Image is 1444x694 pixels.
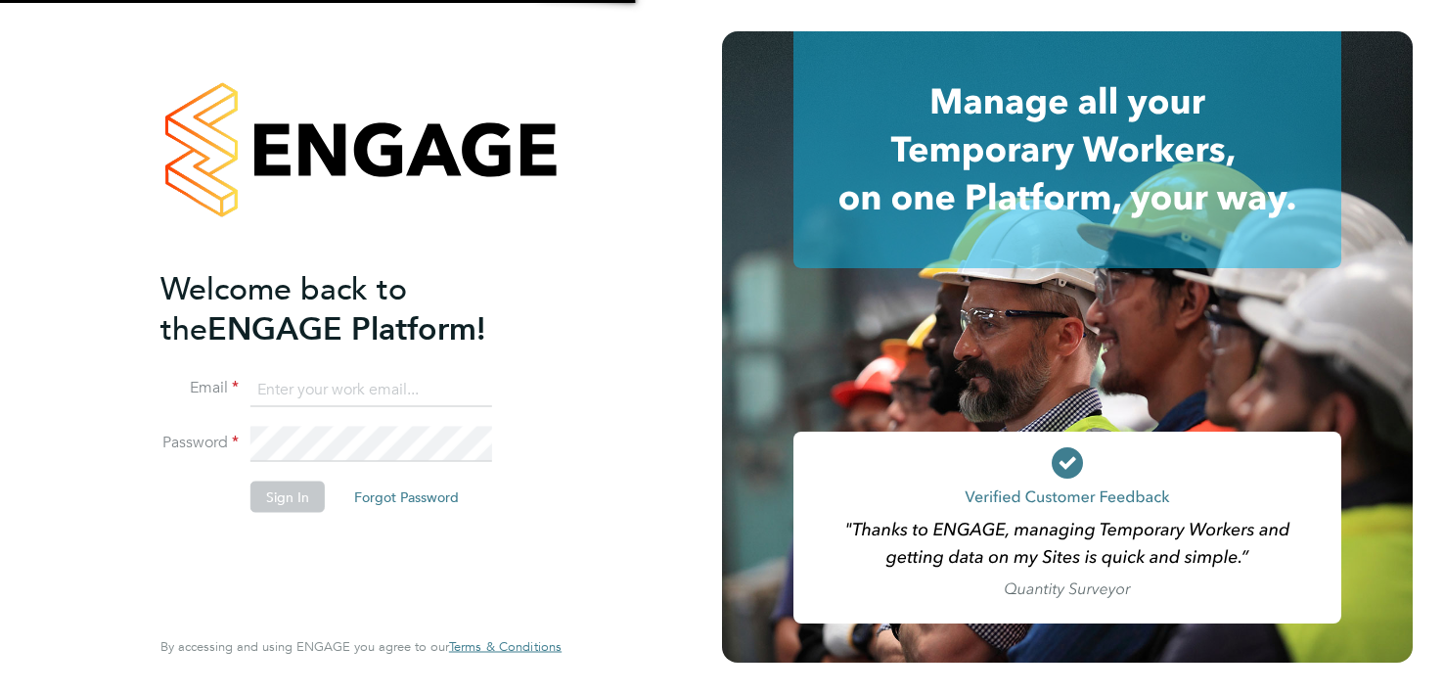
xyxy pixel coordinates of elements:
[449,639,562,655] a: Terms & Conditions
[160,269,407,347] span: Welcome back to the
[449,638,562,655] span: Terms & Conditions
[160,378,239,398] label: Email
[160,638,562,655] span: By accessing and using ENGAGE you agree to our
[250,482,325,513] button: Sign In
[250,372,492,407] input: Enter your work email...
[160,268,542,348] h2: ENGAGE Platform!
[160,433,239,453] label: Password
[338,482,474,513] button: Forgot Password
